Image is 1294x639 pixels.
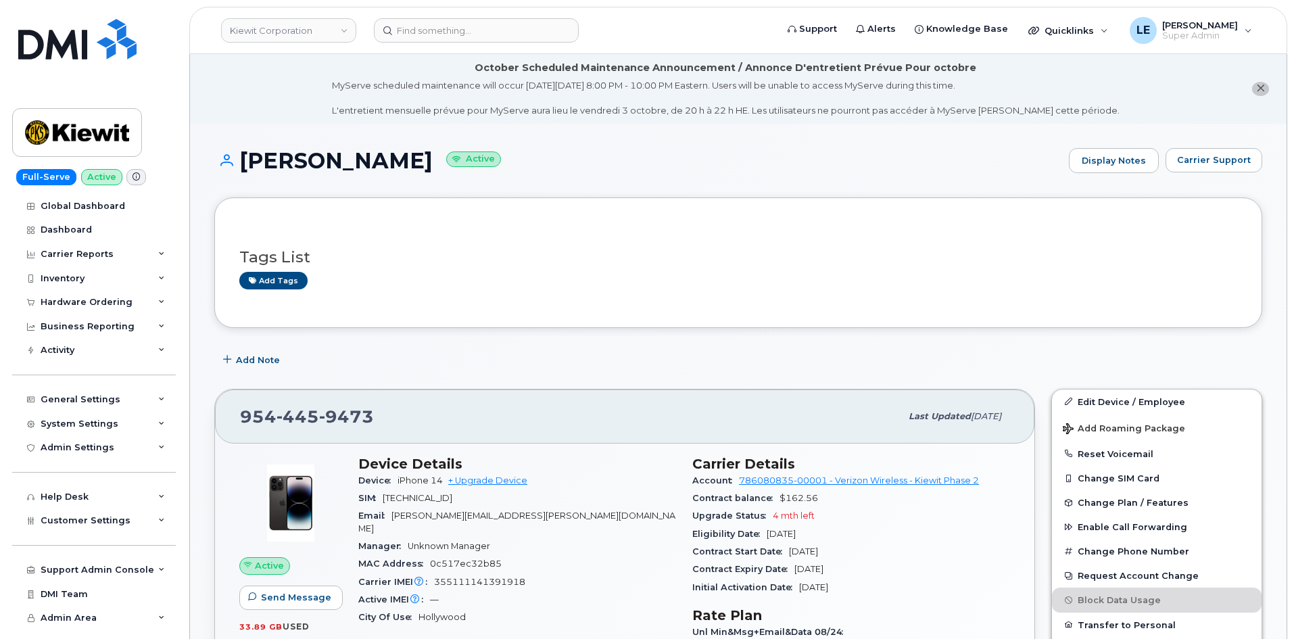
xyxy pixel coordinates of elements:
[408,541,490,551] span: Unknown Manager
[1078,498,1189,508] span: Change Plan / Features
[250,463,331,544] img: image20231002-3703462-njx0qo.jpeg
[1166,148,1262,172] button: Carrier Support
[358,475,398,486] span: Device
[692,529,767,539] span: Eligibility Date
[1052,613,1262,637] button: Transfer to Personal
[773,511,815,521] span: 4 mth left
[239,622,283,632] span: 33.89 GB
[1052,442,1262,466] button: Reset Voicemail
[692,582,799,592] span: Initial Activation Date
[739,475,979,486] a: 786080835-00001 - Verizon Wireless - Kiewit Phase 2
[214,348,291,373] button: Add Note
[971,411,1001,421] span: [DATE]
[358,577,434,587] span: Carrier IMEI
[214,149,1062,172] h1: [PERSON_NAME]
[358,511,391,521] span: Email
[434,577,525,587] span: 355111141391918
[236,354,280,366] span: Add Note
[692,475,739,486] span: Account
[1252,82,1269,96] button: close notification
[283,621,310,632] span: used
[475,61,976,75] div: October Scheduled Maintenance Announcement / Annonce D'entretient Prévue Pour octobre
[358,493,383,503] span: SIM
[767,529,796,539] span: [DATE]
[780,493,818,503] span: $162.56
[358,612,418,622] span: City Of Use
[261,591,331,604] span: Send Message
[277,406,319,427] span: 445
[692,627,850,637] span: Unl Min&Msg+Email&Data 08/24
[799,582,828,592] span: [DATE]
[255,559,284,572] span: Active
[1052,515,1262,539] button: Enable Call Forwarding
[692,511,773,521] span: Upgrade Status
[692,493,780,503] span: Contract balance
[1063,423,1185,436] span: Add Roaming Package
[692,607,1010,623] h3: Rate Plan
[240,406,374,427] span: 954
[239,586,343,610] button: Send Message
[358,559,430,569] span: MAC Address
[1069,148,1159,174] a: Display Notes
[1052,563,1262,588] button: Request Account Change
[239,249,1237,266] h3: Tags List
[1052,490,1262,515] button: Change Plan / Features
[692,546,789,557] span: Contract Start Date
[1052,588,1262,612] button: Block Data Usage
[358,594,430,605] span: Active IMEI
[1052,389,1262,414] a: Edit Device / Employee
[239,272,308,289] a: Add tags
[319,406,374,427] span: 9473
[1177,153,1251,166] span: Carrier Support
[448,475,527,486] a: + Upgrade Device
[383,493,452,503] span: [TECHNICAL_ID]
[446,151,501,167] small: Active
[358,456,676,472] h3: Device Details
[430,559,502,569] span: 0c517ec32b85
[1052,466,1262,490] button: Change SIM Card
[398,475,443,486] span: iPhone 14
[692,456,1010,472] h3: Carrier Details
[332,79,1120,117] div: MyServe scheduled maintenance will occur [DATE][DATE] 8:00 PM - 10:00 PM Eastern. Users will be u...
[794,564,823,574] span: [DATE]
[1078,522,1187,532] span: Enable Call Forwarding
[430,594,439,605] span: —
[1235,580,1284,629] iframe: Messenger Launcher
[692,564,794,574] span: Contract Expiry Date
[1052,414,1262,442] button: Add Roaming Package
[358,541,408,551] span: Manager
[789,546,818,557] span: [DATE]
[909,411,971,421] span: Last updated
[1052,539,1262,563] button: Change Phone Number
[418,612,466,622] span: Hollywood
[358,511,675,533] span: [PERSON_NAME][EMAIL_ADDRESS][PERSON_NAME][DOMAIN_NAME]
